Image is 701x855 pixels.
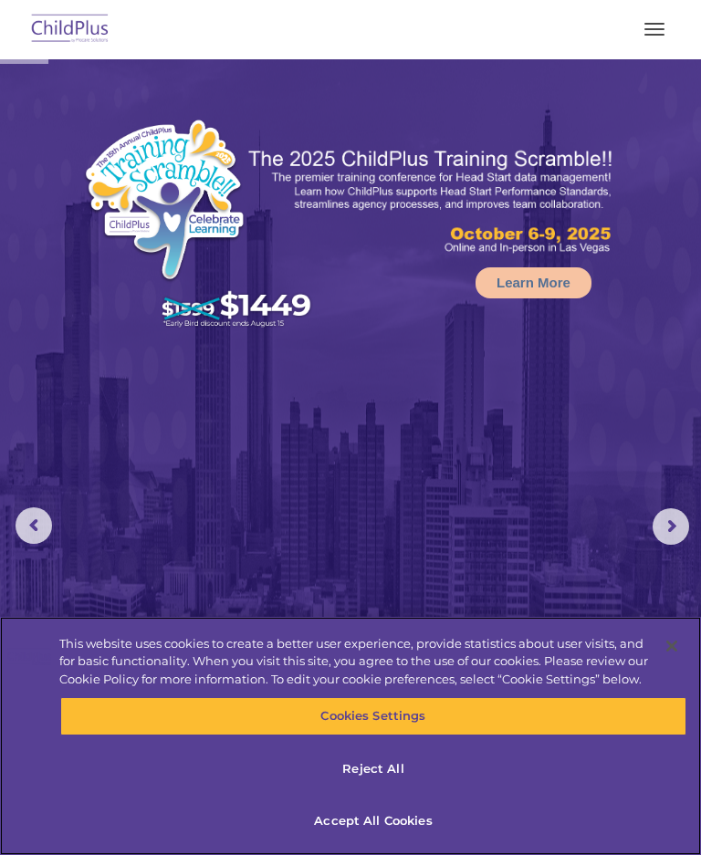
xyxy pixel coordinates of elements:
a: Learn More [476,267,591,298]
button: Cookies Settings [60,697,686,735]
img: ChildPlus by Procare Solutions [27,8,113,51]
div: This website uses cookies to create a better user experience, provide statistics about user visit... [59,635,652,689]
button: Reject All [60,750,686,788]
button: Close [652,626,692,666]
button: Accept All Cookies [60,802,686,840]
